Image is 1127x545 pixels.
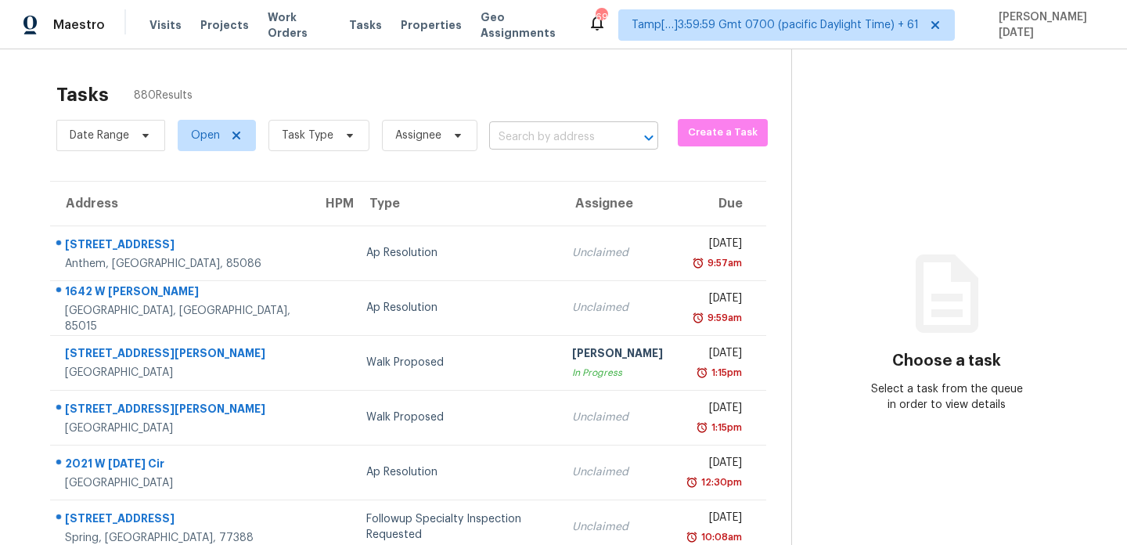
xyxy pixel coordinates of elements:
div: 1:15pm [708,420,742,435]
span: [PERSON_NAME][DATE] [992,9,1104,41]
img: Overdue Alarm Icon [696,365,708,381]
div: Walk Proposed [366,410,547,425]
span: Create a Task [686,124,760,142]
div: [GEOGRAPHIC_DATA] [65,475,297,491]
div: Ap Resolution [366,245,547,261]
div: [PERSON_NAME] [572,345,663,365]
span: Assignee [395,128,441,143]
div: Select a task from the queue in order to view details [870,381,1024,413]
img: Overdue Alarm Icon [686,475,698,490]
div: Ap Resolution [366,300,547,316]
div: Unclaimed [572,519,663,535]
div: 10:08am [698,529,742,545]
img: Overdue Alarm Icon [692,310,704,326]
div: [STREET_ADDRESS] [65,236,297,256]
div: [STREET_ADDRESS] [65,511,297,530]
span: Tamp[…]3:59:59 Gmt 0700 (pacific Daylight Time) + 61 [632,17,919,33]
span: Task Type [282,128,333,143]
div: [DATE] [688,345,742,365]
img: Overdue Alarm Icon [686,529,698,545]
span: Properties [401,17,462,33]
th: Due [675,182,766,226]
div: 12:30pm [698,475,742,490]
div: 698 [596,9,607,25]
div: Anthem, [GEOGRAPHIC_DATA], 85086 [65,256,297,272]
div: Ap Resolution [366,464,547,480]
span: Visits [149,17,182,33]
div: [DATE] [688,291,742,310]
div: 9:59am [704,310,742,326]
div: 1642 W [PERSON_NAME] [65,283,297,303]
button: Create a Task [678,119,768,146]
div: Unclaimed [572,410,663,425]
span: Work Orders [268,9,330,41]
img: Overdue Alarm Icon [692,255,704,271]
div: [GEOGRAPHIC_DATA], [GEOGRAPHIC_DATA], 85015 [65,303,297,334]
span: Date Range [70,128,129,143]
div: [DATE] [688,400,742,420]
div: Walk Proposed [366,355,547,370]
div: Unclaimed [572,464,663,480]
div: [DATE] [688,510,742,529]
th: HPM [310,182,354,226]
span: 880 Results [134,88,193,103]
div: Followup Specialty Inspection Requested [366,511,547,543]
div: [GEOGRAPHIC_DATA] [65,420,297,436]
div: [STREET_ADDRESS][PERSON_NAME] [65,401,297,420]
input: Search by address [489,125,614,150]
div: Unclaimed [572,300,663,316]
th: Type [354,182,560,226]
div: [GEOGRAPHIC_DATA] [65,365,297,381]
h3: Choose a task [892,353,1001,369]
button: Open [638,127,660,149]
div: [DATE] [688,236,742,255]
div: [STREET_ADDRESS][PERSON_NAME] [65,345,297,365]
span: Open [191,128,220,143]
span: Geo Assignments [481,9,570,41]
div: In Progress [572,365,663,381]
span: Projects [200,17,249,33]
h2: Tasks [56,87,109,103]
div: 9:57am [704,255,742,271]
th: Assignee [560,182,675,226]
th: Address [50,182,310,226]
img: Overdue Alarm Icon [696,420,708,435]
div: [DATE] [688,455,742,475]
div: 1:15pm [708,365,742,381]
div: Unclaimed [572,245,663,261]
span: Tasks [349,20,382,31]
div: 2021 W [DATE] Cir [65,456,297,475]
span: Maestro [53,17,105,33]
